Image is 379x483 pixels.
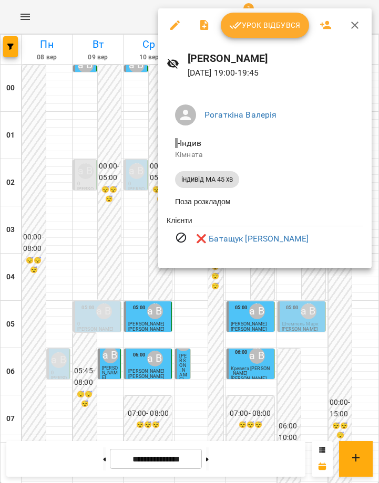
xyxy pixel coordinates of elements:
a: ❌ Батащук [PERSON_NAME] [196,233,309,245]
span: - Індив [175,138,203,148]
svg: Візит скасовано [175,232,188,244]
h6: [PERSON_NAME] [188,50,363,67]
a: Рогаткіна Валерія [204,110,277,120]
span: Урок відбувся [229,19,301,31]
p: [DATE] 19:00 - 19:45 [188,67,363,79]
li: Поза розкладом [167,192,363,211]
button: Урок відбувся [221,13,309,38]
ul: Клієнти [167,215,363,256]
span: індивід МА 45 хв [175,175,239,184]
p: Кімната [175,150,355,160]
